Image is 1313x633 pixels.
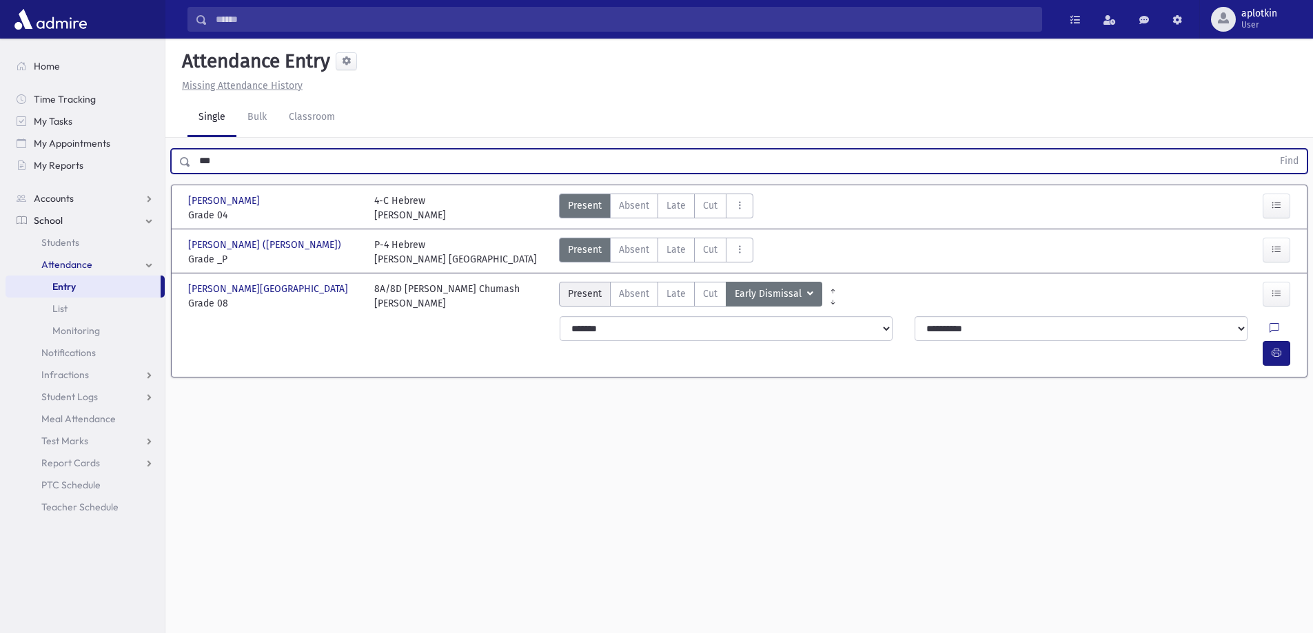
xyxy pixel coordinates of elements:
[6,110,165,132] a: My Tasks
[188,238,344,252] span: [PERSON_NAME] ([PERSON_NAME])
[703,287,717,301] span: Cut
[34,115,72,127] span: My Tasks
[6,430,165,452] a: Test Marks
[559,282,822,311] div: AttTypes
[6,209,165,231] a: School
[703,242,717,257] span: Cut
[41,413,116,425] span: Meal Attendance
[41,435,88,447] span: Test Marks
[236,98,278,137] a: Bulk
[6,154,165,176] a: My Reports
[1272,149,1307,173] button: Find
[374,194,446,222] div: 4-C Hebrew [PERSON_NAME]
[6,386,165,408] a: Student Logs
[666,198,686,213] span: Late
[176,80,303,92] a: Missing Attendance History
[41,457,100,469] span: Report Cards
[41,258,92,271] span: Attendance
[568,242,602,257] span: Present
[187,98,236,137] a: Single
[568,198,602,213] span: Present
[41,479,101,491] span: PTC Schedule
[188,282,351,296] span: [PERSON_NAME][GEOGRAPHIC_DATA]
[188,208,360,222] span: Grade 04
[34,93,96,105] span: Time Tracking
[188,296,360,311] span: Grade 08
[11,6,90,33] img: AdmirePro
[374,282,520,311] div: 8A/8D [PERSON_NAME] Chumash [PERSON_NAME]
[568,287,602,301] span: Present
[6,55,165,77] a: Home
[6,276,161,298] a: Entry
[182,80,303,92] u: Missing Attendance History
[735,287,804,302] span: Early Dismissal
[34,214,63,227] span: School
[52,302,68,315] span: List
[41,236,79,249] span: Students
[34,192,74,205] span: Accounts
[41,369,89,381] span: Infractions
[34,159,83,172] span: My Reports
[41,346,96,359] span: Notifications
[41,391,98,403] span: Student Logs
[52,324,100,337] span: Monitoring
[34,137,110,149] span: My Appointments
[619,198,649,213] span: Absent
[188,252,360,267] span: Grade _P
[6,474,165,496] a: PTC Schedule
[6,253,165,276] a: Attendance
[6,408,165,430] a: Meal Attendance
[6,298,165,320] a: List
[188,194,263,208] span: [PERSON_NAME]
[6,452,165,474] a: Report Cards
[1241,8,1277,19] span: aplotkin
[6,496,165,518] a: Teacher Schedule
[726,282,822,307] button: Early Dismissal
[374,238,537,267] div: P-4 Hebrew [PERSON_NAME] [GEOGRAPHIC_DATA]
[6,88,165,110] a: Time Tracking
[619,242,649,257] span: Absent
[41,501,119,513] span: Teacher Schedule
[6,342,165,364] a: Notifications
[6,364,165,386] a: Infractions
[703,198,717,213] span: Cut
[176,50,330,73] h5: Attendance Entry
[6,187,165,209] a: Accounts
[34,60,60,72] span: Home
[6,132,165,154] a: My Appointments
[207,7,1041,32] input: Search
[559,194,753,222] div: AttTypes
[666,242,686,257] span: Late
[6,320,165,342] a: Monitoring
[619,287,649,301] span: Absent
[1241,19,1277,30] span: User
[52,280,76,293] span: Entry
[666,287,686,301] span: Late
[278,98,346,137] a: Classroom
[559,238,753,267] div: AttTypes
[6,231,165,253] a: Students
